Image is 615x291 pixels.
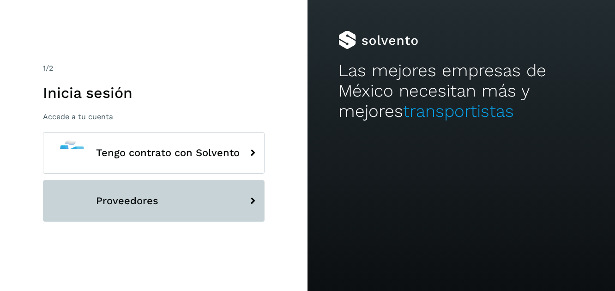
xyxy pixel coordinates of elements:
[96,147,240,158] span: Tengo contrato con Solvento
[43,180,265,222] button: Proveedores
[43,132,265,174] button: Tengo contrato con Solvento
[43,64,46,73] span: 1
[96,195,158,206] span: Proveedores
[43,112,265,121] p: Accede a tu cuenta
[43,84,265,102] h1: Inicia sesión
[338,61,585,122] h2: Las mejores empresas de México necesitan más y mejores
[403,101,514,121] span: transportistas
[43,63,265,74] div: /2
